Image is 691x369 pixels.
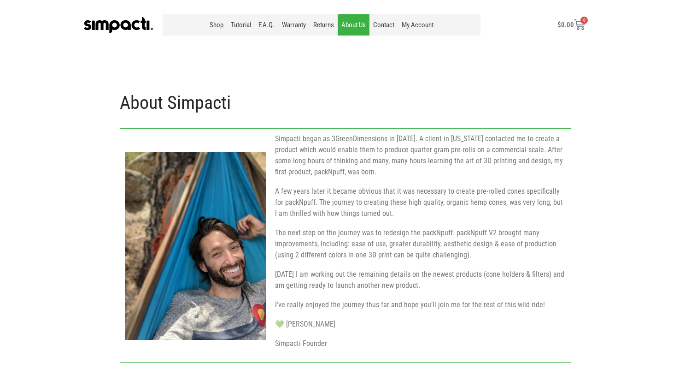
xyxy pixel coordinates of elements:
bdi: 0.00 [557,21,574,29]
p: Simpacti began as 3GreenDimensions in [DATE]. A client in [US_STATE] contacted me to create a pro... [275,133,566,178]
a: My Account [398,14,437,36]
p: Simpacti Founder [275,338,566,349]
a: F.A.Q. [255,14,278,36]
a: Tutorial [227,14,255,36]
p: 💚 [PERSON_NAME] [275,319,566,330]
a: About Us [338,14,369,36]
a: Shop [206,14,227,36]
a: $0.00 0 [546,14,596,36]
h1: About Simpacti [120,91,571,114]
a: Returns [310,14,338,36]
p: The next step on the journey was to redesign the packNpuff. packNpuff V2 brought many improvement... [275,227,566,261]
span: 0 [580,17,588,24]
a: Warranty [278,14,310,36]
p: [DATE] I am working out the remaining details on the newest products (cone holders & filters) and... [275,269,566,291]
a: Contact [369,14,398,36]
span: $ [557,21,561,29]
p: I’ve really enjoyed the journey thus far and hope you’ll join me for the rest of this wild ride! [275,299,566,310]
p: A few years later it became obvious that it was necessary to create pre-rolled cones specifically... [275,186,566,219]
